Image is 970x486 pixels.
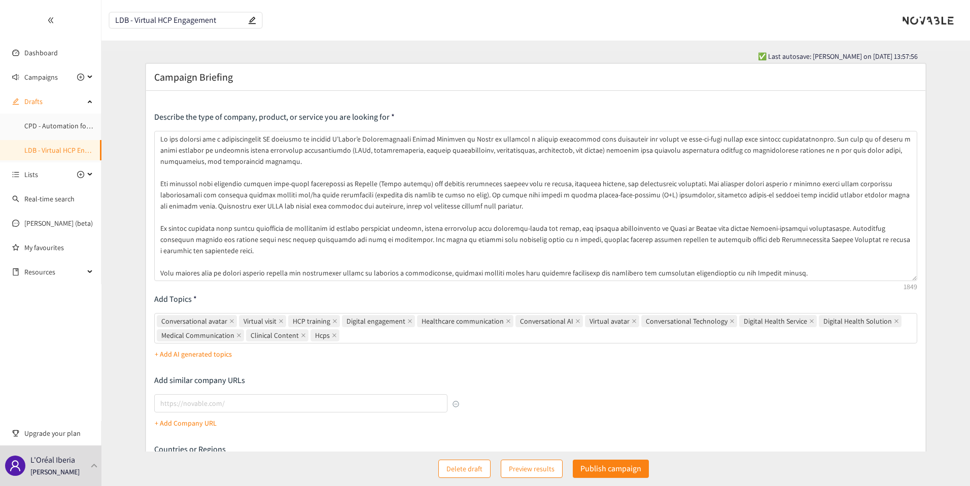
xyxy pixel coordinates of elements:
span: close [332,319,337,324]
span: close [632,319,637,324]
div: Widget de chat [800,376,970,486]
p: Countries or Regions [154,444,918,455]
span: Conversational Technology [641,315,737,327]
span: Digital engagement [342,315,415,327]
span: sound [12,74,19,81]
span: Clinical Content [246,329,308,341]
span: Conversational Technology [646,316,727,327]
span: Digital Health Service [739,315,817,327]
span: Digital Health Solution [819,315,902,327]
span: Virtual avatar [590,316,630,327]
a: Dashboard [24,48,58,57]
span: close [730,319,735,324]
span: edit [248,16,256,24]
span: Lists [24,164,38,185]
span: ✅ Last autosave: [PERSON_NAME] on [DATE] 13:57:56 [758,51,918,62]
span: Healthcare communication [422,316,504,327]
input: Conversational avatarVirtual visitHCP trainingDigital engagementHealthcare communicationConversat... [341,329,343,341]
a: [PERSON_NAME] (beta) [24,219,93,228]
span: unordered-list [12,171,19,178]
span: close [809,319,814,324]
span: Conversational AI [515,315,583,327]
span: plus-circle [77,171,84,178]
span: Virtual visit [244,316,276,327]
span: close [279,319,284,324]
span: Digital Health Service [744,316,807,327]
p: + Add Company URL [155,418,217,429]
span: close [407,319,412,324]
span: Medical Communication [157,329,244,341]
span: Conversational avatar [161,316,227,327]
span: Resources [24,262,84,282]
span: Preview results [509,463,555,474]
span: trophy [12,430,19,437]
a: Real-time search [24,194,75,203]
span: Drafts [24,91,84,112]
button: Preview results [501,460,563,478]
span: plus-circle [77,74,84,81]
button: + Add Company URL [155,415,217,431]
span: Conversational avatar [157,315,237,327]
p: L'Oréal Iberia [30,454,75,466]
button: Publish campaign [573,460,649,478]
span: close [236,333,241,338]
span: book [12,268,19,275]
span: Medical Communication [161,330,234,341]
span: close [301,333,306,338]
textarea: Lo ips dolorsi ame c adipiscingelit SE doeiusmo te incidid U’Labor’e Doloremagnaali Enimad Minimv... [154,131,918,281]
span: close [229,319,234,324]
h2: Campaign Briefing [154,70,233,84]
a: My favourites [24,237,93,258]
span: double-left [47,17,54,24]
span: close [332,333,337,338]
span: Upgrade your plan [24,423,93,443]
p: + Add AI generated topics [155,349,232,360]
span: Digital engagement [347,316,405,327]
span: Virtual avatar [585,315,639,327]
p: Add similar company URLs [154,375,460,386]
div: Campaign Briefing [154,70,918,84]
span: user [9,460,21,472]
iframe: Chat Widget [800,376,970,486]
a: CPD - Automation for Furniture Design [24,121,141,130]
span: Conversational AI [520,316,573,327]
span: Delete draft [446,463,482,474]
p: Describe the type of company, product, or service you are looking for [154,112,918,123]
span: close [894,319,899,324]
button: + Add AI generated topics [155,346,232,362]
span: HCP training [293,316,330,327]
span: Digital Health Solution [823,316,892,327]
span: close [575,319,580,324]
button: Delete draft [438,460,491,478]
span: Campaigns [24,67,58,87]
span: Virtual visit [239,315,286,327]
span: edit [12,98,19,105]
input: lookalikes url [154,394,448,412]
span: Clinical Content [251,330,299,341]
span: Hcps [315,330,330,341]
span: Healthcare communication [417,315,513,327]
span: close [506,319,511,324]
span: Hcps [310,329,339,341]
a: LDB - Virtual HCP Engagement [24,146,115,155]
p: Publish campaign [580,462,641,475]
p: Add Topics [154,294,918,305]
span: HCP training [288,315,340,327]
p: [PERSON_NAME] [30,466,80,477]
